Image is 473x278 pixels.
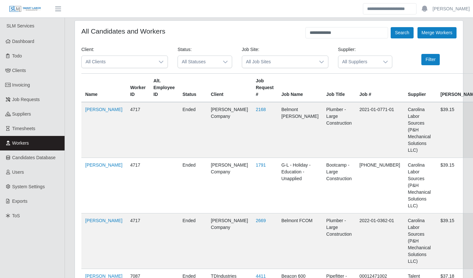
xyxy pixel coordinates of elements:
[81,46,94,53] label: Client:
[6,23,34,28] span: SLM Services
[242,46,259,53] label: Job Site:
[355,158,404,213] td: [PHONE_NUMBER]
[242,56,315,68] span: All Job Sites
[126,213,149,269] td: 4717
[404,74,437,102] th: Supplier
[277,213,322,269] td: Belmont FCOM
[404,213,437,269] td: Carolina Labor Sources (P&H Mechanical Solutions LLC)
[252,74,277,102] th: Job Request #
[207,74,252,102] th: Client
[12,39,35,44] span: Dashboard
[12,155,56,160] span: Candidates Database
[355,74,404,102] th: Job #
[12,184,45,189] span: System Settings
[9,5,41,13] img: SLM Logo
[207,158,252,213] td: [PERSON_NAME] Company
[178,46,192,53] label: Status:
[81,27,165,35] h4: All Candidates and Workers
[179,213,207,269] td: ended
[355,213,404,269] td: 2022-01-0362-01
[256,107,266,112] a: 2168
[391,27,413,38] button: Search
[12,111,31,117] span: Suppliers
[323,74,356,102] th: Job Title
[12,126,36,131] span: Timesheets
[12,213,20,218] span: ToS
[12,68,26,73] span: Clients
[12,140,29,146] span: Workers
[12,199,27,204] span: Exports
[82,56,155,68] span: All Clients
[178,56,219,68] span: All Statuses
[338,56,379,68] span: All Suppliers
[256,218,266,223] a: 2669
[179,74,207,102] th: Status
[12,53,22,58] span: Todo
[207,213,252,269] td: [PERSON_NAME] Company
[85,162,122,168] a: [PERSON_NAME]
[338,46,356,53] label: Supplier:
[404,158,437,213] td: Carolina Labor Sources (P&H Mechanical Solutions LLC)
[149,74,179,102] th: Alt. Employee ID
[126,102,149,158] td: 4717
[277,74,322,102] th: Job Name
[277,102,322,158] td: Belmont [PERSON_NAME]
[256,162,266,168] a: 1791
[85,107,122,112] a: [PERSON_NAME]
[12,82,30,88] span: Invoicing
[277,158,322,213] td: G-L - Holiday - Education - Unapplied
[207,102,252,158] td: [PERSON_NAME] Company
[12,170,24,175] span: Users
[126,158,149,213] td: 4717
[179,102,207,158] td: ended
[12,97,40,102] span: Job Requests
[421,54,440,65] button: Filter
[81,74,126,102] th: Name
[363,3,416,15] input: Search
[126,74,149,102] th: Worker ID
[85,218,122,223] a: [PERSON_NAME]
[323,158,356,213] td: Bootcamp - Large Construction
[433,5,470,12] a: [PERSON_NAME]
[404,102,437,158] td: Carolina Labor Sources (P&H Mechanical Solutions LLC)
[323,102,356,158] td: Plumber - Large Construction
[417,27,457,38] button: Merge Workers
[179,158,207,213] td: ended
[323,213,356,269] td: Plumber - Large Construction
[355,102,404,158] td: 2021-01-0771-01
